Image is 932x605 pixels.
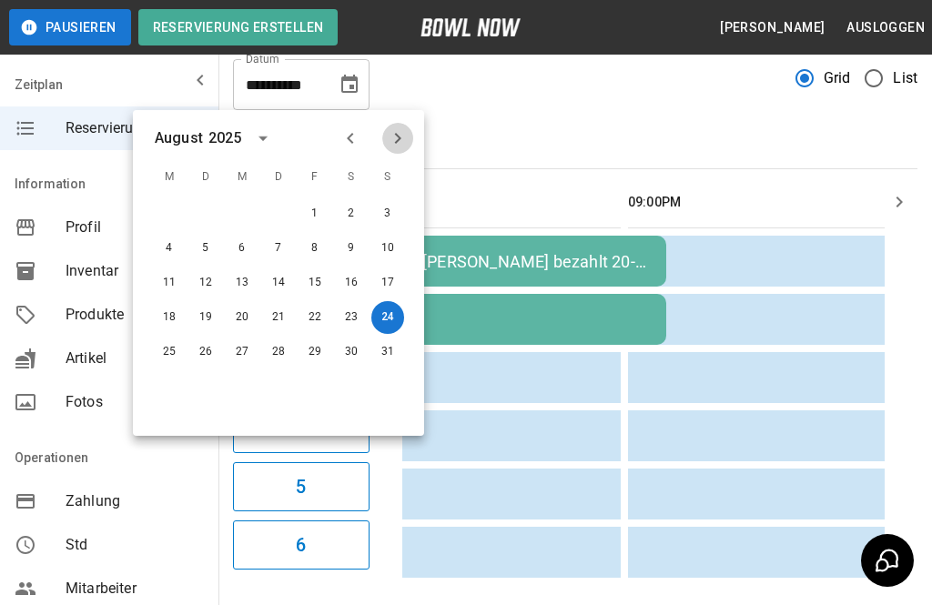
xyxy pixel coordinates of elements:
div: [PERSON_NAME] bezahlt 20-21 [422,252,652,271]
button: calendar view is open, switch to year view [248,123,279,154]
button: 25. Aug. 2025 [153,336,186,368]
button: 17. Aug. 2025 [371,267,404,299]
button: 19. Aug. 2025 [189,301,222,334]
span: M [153,159,186,196]
span: D [262,159,295,196]
button: [PERSON_NAME] [713,11,832,45]
span: Zahlung [66,490,204,512]
span: S [371,159,404,196]
button: 29. Aug. 2025 [299,336,331,368]
span: Fotos [66,391,204,413]
button: Previous month [335,123,366,154]
span: M [226,159,258,196]
button: 18. Aug. 2025 [153,301,186,334]
button: 7. Aug. 2025 [262,232,295,265]
button: 15. Aug. 2025 [299,267,331,299]
button: 6 [233,520,370,570]
button: Ausloggen [839,11,932,45]
button: 8. Aug. 2025 [299,232,331,265]
div: August [155,127,203,149]
button: 23. Aug. 2025 [335,301,368,334]
button: 26. Aug. 2025 [189,336,222,368]
span: Grid [824,67,851,89]
button: 10. Aug. 2025 [371,232,404,265]
span: F [299,159,331,196]
button: Choose date, selected date is 24. Aug. 2025 [331,66,368,103]
img: logo [420,18,521,36]
button: 31. Aug. 2025 [371,336,404,368]
button: Pausieren [9,9,131,45]
button: Next month [382,123,413,154]
button: 12. Aug. 2025 [189,267,222,299]
span: List [893,67,917,89]
span: Reservierungen [66,117,204,139]
button: 5. Aug. 2025 [189,232,222,265]
button: 3. Aug. 2025 [371,197,404,230]
button: 2. Aug. 2025 [335,197,368,230]
span: Profil [66,217,204,238]
span: S [335,159,368,196]
span: Mitarbeiter [66,578,204,600]
button: 16. Aug. 2025 [335,267,368,299]
span: Artikel [66,348,204,369]
span: Inventar [66,260,204,282]
button: 21. Aug. 2025 [262,301,295,334]
span: D [189,159,222,196]
button: 13. Aug. 2025 [226,267,258,299]
span: Std [66,534,204,556]
button: 22. Aug. 2025 [299,301,331,334]
button: 20. Aug. 2025 [226,301,258,334]
button: 11. Aug. 2025 [153,267,186,299]
div: 2025 [208,127,242,149]
button: 24. Aug. 2025 [371,301,404,334]
span: Produkte [66,304,204,326]
button: 28. Aug. 2025 [262,336,295,368]
button: 6. Aug. 2025 [226,232,258,265]
h6: 5 [296,472,306,501]
div: inventory tabs [233,125,917,168]
button: Reservierung erstellen [138,9,339,45]
button: 4. Aug. 2025 [153,232,186,265]
button: 14. Aug. 2025 [262,267,295,299]
button: 1. Aug. 2025 [299,197,331,230]
button: 9. Aug. 2025 [335,232,368,265]
button: 5 [233,462,370,511]
button: 30. Aug. 2025 [335,336,368,368]
button: 27. Aug. 2025 [226,336,258,368]
h6: 6 [296,530,306,560]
